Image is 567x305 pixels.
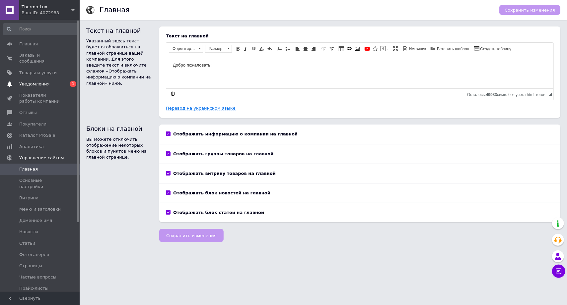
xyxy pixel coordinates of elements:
[205,45,225,52] span: Размер
[173,210,264,215] b: Отображать блок статей на главной
[19,229,38,235] span: Новости
[70,81,76,87] span: 1
[19,252,49,258] span: Фотогалерея
[169,90,177,97] a: Сделать резервную копию сейчас
[408,46,426,52] span: Источник
[19,240,35,246] span: Статьи
[19,92,61,104] span: Показатели работы компании
[19,285,48,291] span: Прайс-листы
[19,263,42,269] span: Страницы
[392,45,399,52] a: Развернуть
[19,110,37,116] span: Отзывы
[354,45,361,52] a: Изображение
[473,45,513,52] a: Создать таблицу
[19,121,46,127] span: Покупатели
[19,274,56,280] span: Частые вопросы
[276,45,283,52] a: Вставить / удалить нумерованный список
[372,45,379,52] a: Вставить иконку
[266,45,273,52] a: Отменить (Ctrl+Z)
[486,92,497,97] span: 49983
[166,106,236,111] a: Перевод на украинском языке
[100,6,130,14] h1: Главная
[552,265,565,278] button: Чат с покупателем
[19,206,61,212] span: Меню и заголовки
[169,45,196,52] span: Форматирование
[19,81,49,87] span: Уведомления
[364,45,371,52] a: Добавить видео с YouTube
[19,178,61,189] span: Основные настройки
[258,45,265,52] a: Убрать форматирование
[22,4,71,10] span: Thermo-Lux
[19,41,38,47] span: Главная
[22,10,80,16] div: Ваш ID: 4072988
[86,125,153,133] h2: Блоки на главной
[549,93,552,96] span: Перетащите для изменения размера
[242,45,249,52] a: Курсив (Ctrl+I)
[479,46,512,52] span: Создать таблицу
[19,166,38,172] span: Главная
[3,23,78,35] input: Поиск
[19,144,44,150] span: Аналитика
[284,45,291,52] a: Вставить / удалить маркированный список
[86,38,153,86] p: Указанный здесь текст будет отображаться на главной странице вашей компании. Для этого введите те...
[467,91,549,97] div: Подсчет символов
[166,55,553,88] iframe: Визуальный текстовый редактор, 3FCC4B34-DFF2-485A-97CB-06059528C234
[19,218,52,224] span: Доменное имя
[19,52,61,64] span: Заказы и сообщения
[173,171,276,176] b: Отображать витрину товаров на главной
[328,45,335,52] a: Увеличить отступ
[173,151,274,156] b: Отображать группы товаров на главной
[338,45,345,52] a: Таблица
[86,26,153,35] h2: Текст на главной
[294,45,301,52] a: По левому краю
[346,45,353,52] a: Вставить/Редактировать ссылку (Ctrl+L)
[173,190,270,195] b: Отображать блок новостей на главной
[86,136,153,161] p: Вы можете отключить отображение некоторых блоков и пунктов меню на главной странице.
[234,45,242,52] a: Полужирный (Ctrl+B)
[320,45,327,52] a: Уменьшить отступ
[19,155,64,161] span: Управление сайтом
[402,45,427,52] a: Источник
[169,45,203,53] a: Форматирование
[205,45,232,53] a: Размер
[19,70,57,76] span: Товары и услуги
[19,195,38,201] span: Витрина
[166,33,554,39] div: Текст на главной
[310,45,317,52] a: По правому краю
[173,131,298,136] b: Отображать информацию о компании на главной
[302,45,309,52] a: По центру
[436,46,469,52] span: Вставить шаблон
[19,132,55,138] span: Каталог ProSale
[380,45,389,52] a: Вставить сообщение
[250,45,257,52] a: Подчеркнутый (Ctrl+U)
[430,45,470,52] a: Вставить шаблон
